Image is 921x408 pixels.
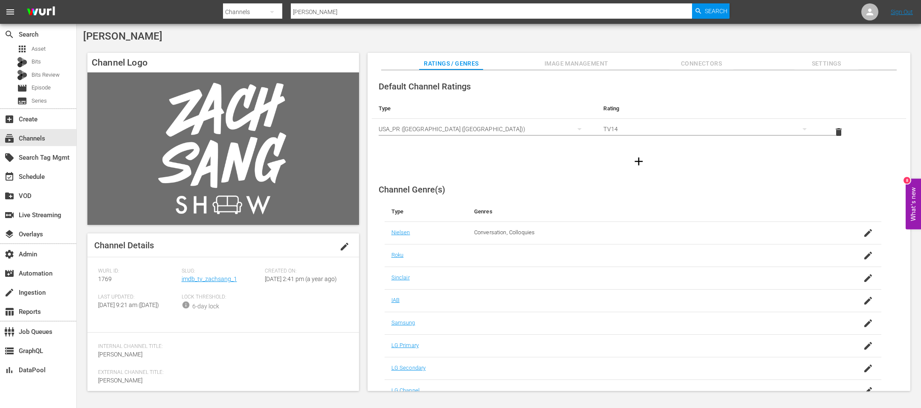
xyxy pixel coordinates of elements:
[597,98,822,119] th: Rating
[391,229,410,236] a: Nielsen
[385,201,467,222] th: Type
[98,294,177,301] span: Last Updated:
[391,297,400,303] a: IAB
[17,57,27,67] div: Bits
[192,302,219,311] div: 6-day lock
[4,191,14,201] span: VOD
[339,241,350,252] span: edit
[32,83,51,92] span: Episode
[98,276,112,282] span: 1769
[379,81,471,92] span: Default Channel Ratings
[98,302,159,308] span: [DATE] 9:21 am ([DATE])
[4,249,14,259] span: Admin
[4,29,14,40] span: Search
[334,236,355,257] button: edit
[603,117,815,141] div: TV14
[4,229,14,239] span: Overlays
[182,268,261,275] span: Slug:
[4,268,14,279] span: Automation
[98,351,142,358] span: [PERSON_NAME]
[906,179,921,230] button: Open Feedback Widget
[4,210,14,220] span: Live Streaming
[83,30,162,42] span: [PERSON_NAME]
[98,369,344,376] span: External Channel Title:
[98,377,142,384] span: [PERSON_NAME]
[87,53,359,72] h4: Channel Logo
[544,58,608,69] span: Image Management
[20,2,61,22] img: ans4CAIJ8jUAAAAAAAAAAAAAAAAAAAAAAAAgQb4GAAAAAAAAAAAAAAAAAAAAAAAAJMjXAAAAAAAAAAAAAAAAAAAAAAAAgAT5G...
[5,7,15,17] span: menu
[4,133,14,144] span: Channels
[182,301,190,309] span: info
[391,274,410,281] a: Sinclair
[391,365,426,371] a: LG Secondary
[4,152,14,163] span: Search Tag Mgmt
[828,122,849,142] button: delete
[4,287,14,298] span: Ingestion
[904,177,910,184] div: 8
[4,365,14,375] span: DataPool
[794,58,858,69] span: Settings
[4,172,14,182] span: Schedule
[372,98,906,145] table: simple table
[834,127,844,137] span: delete
[17,70,27,80] div: Bits Review
[32,71,60,79] span: Bits Review
[379,184,445,195] span: Channel Genre(s)
[32,57,41,66] span: Bits
[391,319,415,326] a: Samsung
[4,307,14,317] span: Reports
[669,58,733,69] span: Connectors
[391,387,420,394] a: LG Channel
[182,294,261,301] span: Lock Threshold:
[87,72,359,225] img: Zach Sang
[391,252,404,258] a: Roku
[98,343,344,350] span: Internal Channel Title:
[891,9,913,15] a: Sign Out
[692,3,730,19] button: Search
[17,96,27,106] span: Series
[265,268,344,275] span: Created On:
[705,3,727,19] span: Search
[17,83,27,93] span: Episode
[32,45,46,53] span: Asset
[32,97,47,105] span: Series
[94,240,154,250] span: Channel Details
[419,58,483,69] span: Ratings / Genres
[372,98,597,119] th: Type
[467,201,826,222] th: Genres
[17,44,27,54] span: Asset
[98,268,177,275] span: Wurl ID:
[4,346,14,356] span: GraphQL
[4,114,14,124] span: Create
[265,276,337,282] span: [DATE] 2:41 pm (a year ago)
[182,276,237,282] a: imdb_tv_zachsang_1
[4,327,14,337] span: Job Queues
[379,117,590,141] div: USA_PR ([GEOGRAPHIC_DATA] ([GEOGRAPHIC_DATA]))
[391,342,419,348] a: LG Primary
